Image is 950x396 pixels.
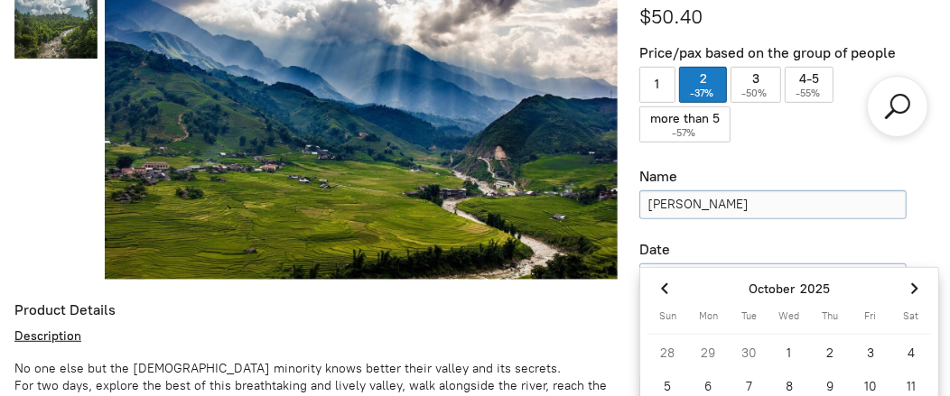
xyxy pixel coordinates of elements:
[850,305,890,334] div: Fri
[14,360,618,378] div: No one else but the [DEMOGRAPHIC_DATA] minority knows better their valley and its secrets.
[639,106,731,143] label: more than 5
[688,339,729,368] div: 29
[890,339,931,368] div: 4
[14,301,618,320] div: Product Details
[639,5,703,29] span: $50.40
[639,44,907,63] div: Price/pax based on the group of people
[769,339,810,368] div: 1
[14,328,81,344] u: Description
[769,305,810,334] div: Wed
[749,273,795,305] button: Open months overlay
[796,87,823,99] span: -55%
[729,339,769,368] div: 30
[881,90,914,123] a: Search products
[639,67,675,103] label: 1
[810,339,851,368] div: 2
[647,339,688,368] div: 28
[647,305,688,334] div: Sun
[810,305,851,334] div: Thu
[890,305,931,334] div: Sat
[731,67,780,103] label: 3
[647,273,681,305] button: Previous month
[898,273,931,305] button: Next month
[742,87,770,99] span: -50%
[800,273,830,305] button: Open years overlay
[639,168,907,187] div: Name
[639,263,907,292] input: Please choose a date
[688,305,729,334] div: Mon
[639,190,907,219] input: Name
[672,127,698,139] span: -57%
[850,339,890,368] div: 3
[639,241,907,260] div: Date
[785,67,834,103] label: 4-5
[729,305,769,334] div: Tue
